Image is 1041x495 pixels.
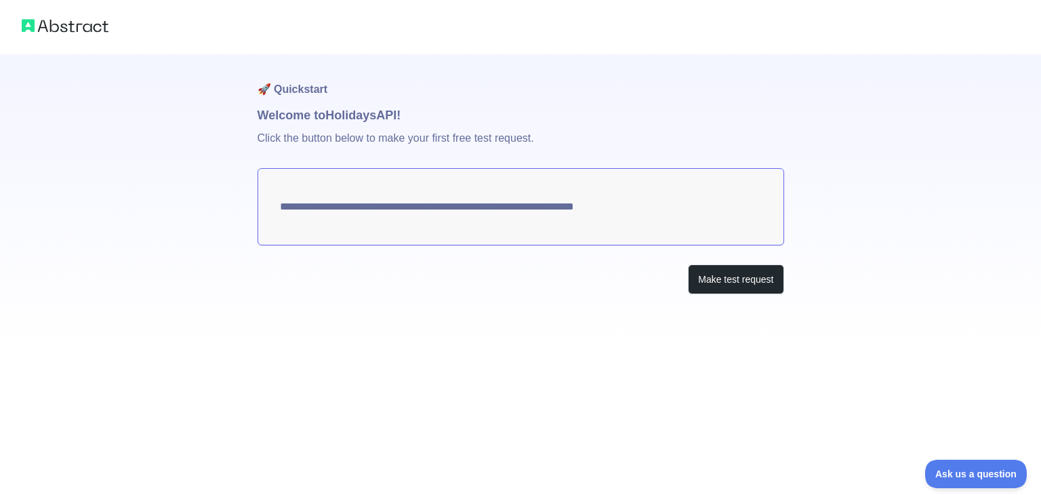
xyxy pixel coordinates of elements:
[258,106,784,125] h1: Welcome to Holidays API!
[258,54,784,106] h1: 🚀 Quickstart
[258,125,784,168] p: Click the button below to make your first free test request.
[925,460,1027,488] iframe: Toggle Customer Support
[688,264,783,295] button: Make test request
[22,16,108,35] img: Abstract logo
